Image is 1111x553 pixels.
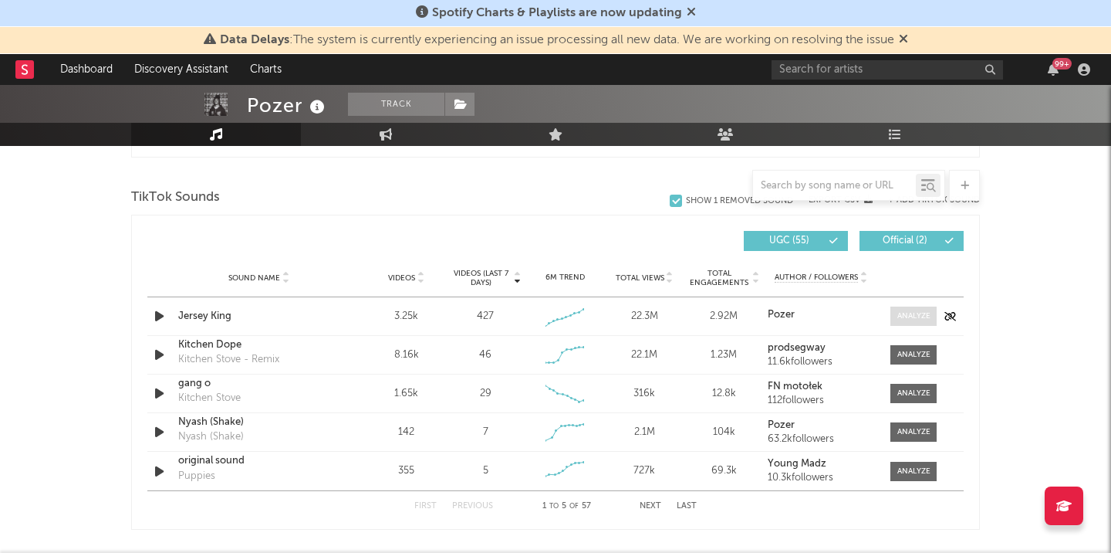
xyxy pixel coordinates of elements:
div: 112 followers [768,395,875,406]
div: 46 [479,348,491,363]
div: 1 5 57 [524,497,609,516]
div: Puppies [178,469,215,484]
input: Search by song name or URL [753,180,916,192]
span: Dismiss [899,34,908,46]
div: 12.8k [688,386,760,402]
button: First [414,502,437,511]
span: to [549,503,559,510]
a: Dashboard [49,54,123,85]
strong: FN motołek [768,382,822,392]
span: Sound Name [228,273,280,283]
strong: Young Madz [768,459,826,469]
a: gang o [178,376,339,392]
a: Nyash (Shake) [178,415,339,430]
span: Videos (last 7 days) [450,269,512,287]
div: 427 [477,309,494,324]
button: Next [640,502,661,511]
div: 2.1M [609,425,680,440]
div: 104k [688,425,760,440]
div: 142 [370,425,442,440]
a: Jersey King [178,309,339,324]
div: 29 [480,386,491,402]
span: Spotify Charts & Playlists are now updating [432,7,682,19]
span: Official ( 2 ) [870,236,940,246]
div: 99 + [1052,58,1072,70]
div: 10.3k followers [768,473,875,483]
div: 8.16k [370,348,442,363]
span: Total Engagements [688,269,751,287]
button: Track [348,93,444,116]
div: 2.92M [688,309,760,324]
a: FN motołek [768,382,875,392]
span: UGC ( 55 ) [754,236,825,246]
div: 1.23M [688,348,760,363]
span: Author / Followers [775,273,858,283]
div: 7 [483,425,488,440]
div: Show 1 Removed Sound [686,196,793,206]
span: Dismiss [687,7,696,19]
div: 727k [609,463,680,479]
span: Videos [388,273,415,283]
strong: Pozer [768,420,795,430]
button: Previous [452,502,493,511]
div: 11.6k followers [768,357,875,368]
a: original sound [178,453,339,469]
a: Pozer [768,420,875,431]
a: Kitchen Dope [178,338,339,353]
div: 69.3k [688,463,760,479]
a: Pozer [768,310,875,321]
button: UGC(55) [744,231,848,251]
span: Total Views [616,273,664,283]
a: prodsegway [768,343,875,354]
div: 22.1M [609,348,680,363]
div: Nyash (Shake) [178,429,244,445]
button: Last [677,502,697,511]
strong: prodsegway [768,343,826,353]
a: Charts [239,54,292,85]
button: Official(2) [859,231,964,251]
input: Search for artists [772,60,1003,80]
div: 6M Trend [529,272,601,283]
strong: Pozer [768,310,795,320]
a: Young Madz [768,459,875,470]
div: Kitchen Stove - Remix [178,352,279,368]
div: 22.3M [609,309,680,324]
div: Pozer [247,93,329,118]
button: 99+ [1048,63,1059,76]
div: 316k [609,386,680,402]
div: 3.25k [370,309,442,324]
span: Data Delays [220,34,289,46]
div: 355 [370,463,442,479]
a: Discovery Assistant [123,54,239,85]
span: : The system is currently experiencing an issue processing all new data. We are working on resolv... [220,34,894,46]
div: Kitchen Stove [178,391,241,406]
div: 63.2k followers [768,434,875,445]
div: 1.65k [370,386,442,402]
div: 5 [483,463,488,479]
span: of [569,503,579,510]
